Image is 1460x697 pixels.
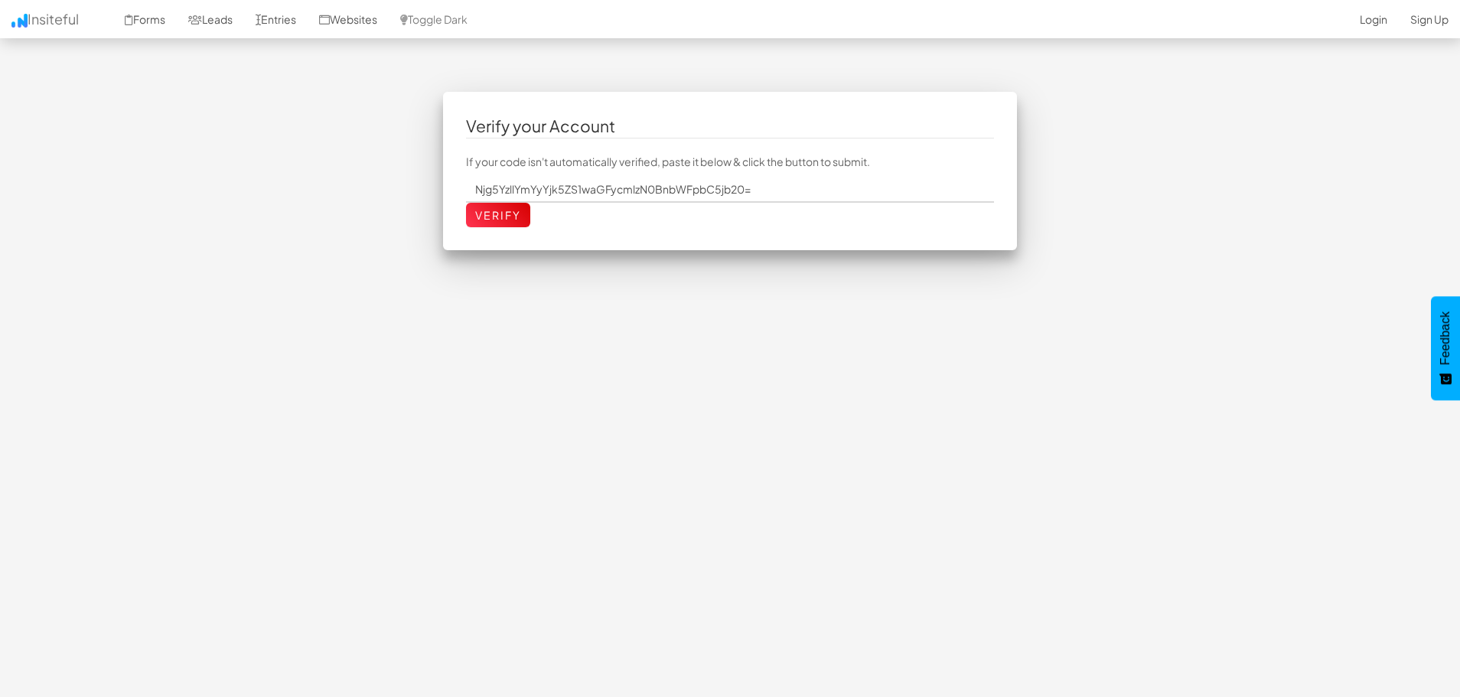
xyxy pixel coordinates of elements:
button: Feedback - Show survey [1431,296,1460,400]
span: Feedback [1439,311,1452,365]
input: Verify [466,203,530,227]
input: Enter your code here. [466,177,994,203]
legend: Verify your Account [466,115,994,138]
p: If your code isn't automatically verified, paste it below & click the button to submit. [466,154,994,169]
img: icon.png [11,14,28,28]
